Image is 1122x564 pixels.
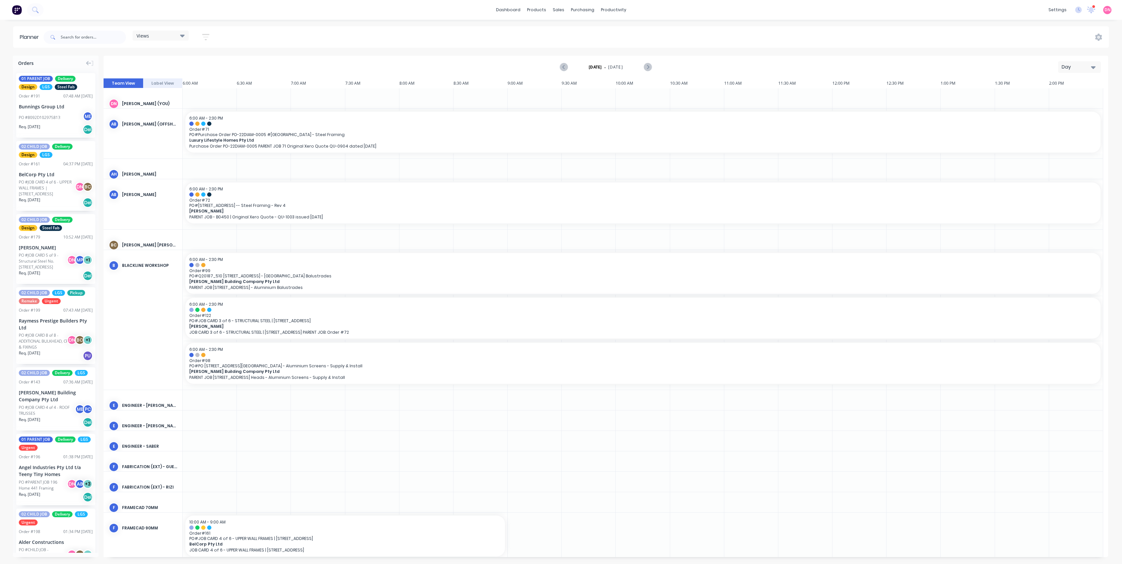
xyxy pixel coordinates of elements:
[122,423,177,429] div: ENGINEER - [PERSON_NAME]
[12,5,22,15] img: Factory
[19,84,37,90] span: Design
[122,484,177,490] div: FABRICATION (EXT) - RIZI
[189,144,1097,149] p: Purchase Order PO-22DIAM-0005 PARENT JOB 71 Original Xero Quote QU-0904 dated [DATE]
[562,78,616,88] div: 9:30 AM
[19,405,77,416] div: PO #JOB CARD 4 of 4 - ROOF TRUSSES
[78,437,91,442] span: LGS
[61,31,126,44] input: Search for orders...
[109,190,119,200] div: AB
[122,403,177,409] div: ENGINEER - [PERSON_NAME]
[52,217,73,223] span: Delivery
[19,454,40,460] div: Order # 196
[52,370,73,376] span: Delivery
[19,124,40,130] span: Req. [DATE]
[19,511,50,517] span: 02 CHILD JOB
[75,255,85,265] div: MP
[19,244,93,251] div: [PERSON_NAME]
[109,99,119,109] div: DN
[75,404,85,414] div: ME
[189,318,1097,323] span: PO # JOB CARD 3 of 6 - STRUCTURAL STEEL | [STREET_ADDRESS]
[189,115,223,121] span: 6:00 AM - 2:30 PM
[122,121,177,127] div: [PERSON_NAME] (OFFSHORE)
[122,464,177,470] div: FABRICATION (EXT) - GUERILLA
[568,5,598,15] div: purchasing
[55,437,76,442] span: Delivery
[616,78,670,88] div: 10:00 AM
[189,132,1097,137] span: PO # Purchase Order PO-22DIAM-0005 #[GEOGRAPHIC_DATA] - Steel Framing
[19,445,38,451] span: Urgent
[83,125,93,134] div: Del
[589,64,602,70] strong: [DATE]
[189,536,501,541] span: PO # JOB CARD 4 of 6 - UPPER WALL FRAMES | [STREET_ADDRESS]
[1049,78,1103,88] div: 2:00 PM
[19,252,69,270] div: PO #JOB CARD 5 of 9 - Structural Steel No.[STREET_ADDRESS]
[109,119,119,129] div: AB
[19,307,40,313] div: Order # 199
[19,298,40,304] span: Remake
[75,550,85,559] div: BC
[19,217,50,223] span: 02 CHILD JOB
[63,307,93,313] div: 07:43 AM [DATE]
[18,60,34,67] span: Orders
[19,290,50,296] span: 02 CHILD JOB
[524,5,549,15] div: products
[19,520,38,525] span: Urgent
[20,33,42,41] div: Planner
[109,169,119,179] div: AH
[109,421,119,431] div: E
[52,290,65,296] span: LGS
[19,270,40,276] span: Req. [DATE]
[19,379,40,385] div: Order # 143
[19,76,53,82] span: 01 PARENT JOB
[83,255,93,265] div: + 1
[189,301,223,307] span: 6:00 AM - 2:30 PM
[40,84,52,90] span: LGS
[55,76,76,82] span: Delivery
[189,268,1097,273] span: Order # 99
[19,93,40,99] div: Order # 191
[19,161,40,167] div: Order # 161
[189,375,1097,380] p: PARENT JOB [STREET_ADDRESS] Heads - Aluminium Screens - Supply & Install
[122,101,177,107] div: [PERSON_NAME] (You)
[109,523,119,533] div: F
[189,127,1097,132] span: Order # 71
[183,78,237,88] div: 6:00 AM
[67,335,77,345] div: DN
[189,369,1006,374] span: [PERSON_NAME] Building Company Pty Ltd
[63,454,93,460] div: 01:38 PM [DATE]
[122,192,177,198] div: [PERSON_NAME]
[1062,64,1092,70] div: Day
[189,358,1097,363] span: Order # 98
[63,379,93,385] div: 07:36 AM [DATE]
[1058,61,1101,73] button: Day
[189,214,1097,219] p: PARENT JOB - B0450 | Original Xero Quote - QU-1003 issued [DATE]
[19,171,93,178] div: BelCorp Pty Ltd
[19,350,40,356] span: Req. [DATE]
[189,198,1097,203] span: Order # 72
[670,78,724,88] div: 10:30 AM
[83,335,93,345] div: + 1
[75,511,88,517] span: LGS
[887,78,941,88] div: 12:30 PM
[508,78,562,88] div: 9:00 AM
[83,550,93,559] div: + 1
[122,242,177,248] div: [PERSON_NAME] [PERSON_NAME]
[19,492,40,497] span: Req. [DATE]
[52,511,73,517] span: Delivery
[189,531,501,536] span: Order # 161
[19,225,37,231] span: Design
[67,550,77,559] div: DN
[83,198,93,208] div: Del
[453,78,508,88] div: 8:30 AM
[19,464,93,478] div: Angel Industries Pty Ltd t/a Teeny Tiny Homes
[67,290,85,296] span: Pickup
[63,234,93,240] div: 10:52 AM [DATE]
[941,78,995,88] div: 1:00 PM
[83,111,93,121] div: ME
[604,63,606,71] span: -
[189,324,1006,329] span: [PERSON_NAME]
[19,115,60,121] div: PO #8092D102975813
[67,255,77,265] div: DN
[832,78,887,88] div: 12:00 PM
[109,441,119,451] div: E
